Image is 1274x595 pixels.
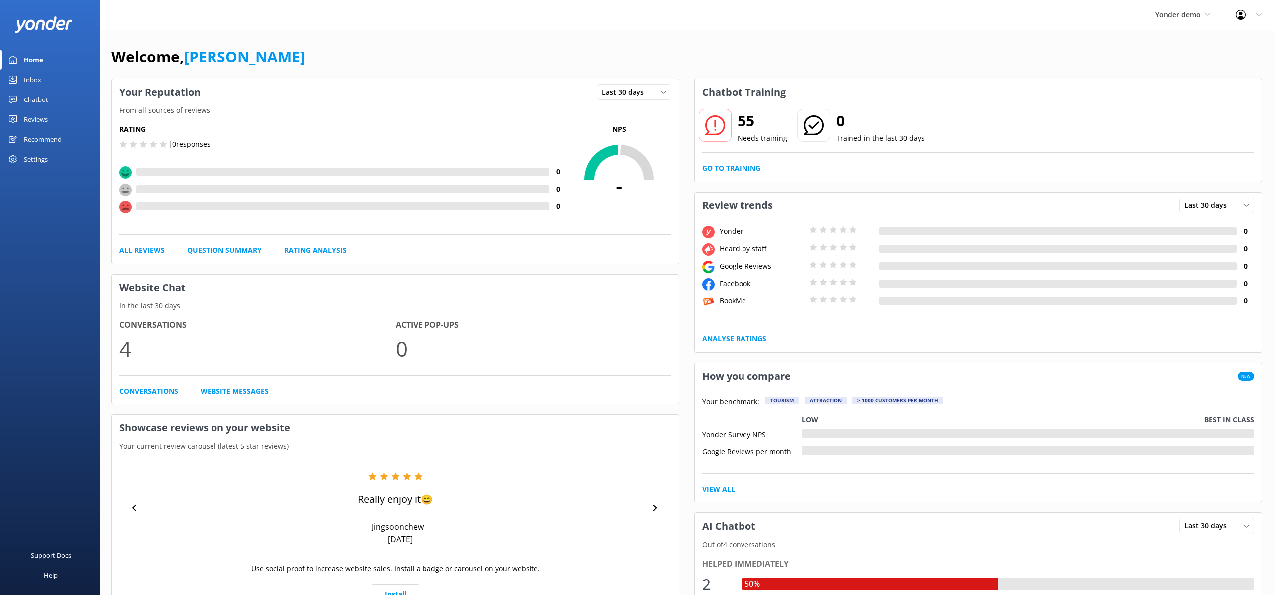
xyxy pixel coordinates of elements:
p: In the last 30 days [112,300,679,311]
span: New [1238,372,1254,381]
p: | 0 responses [168,139,211,150]
p: Trained in the last 30 days [836,133,925,144]
div: BookMe [717,296,807,306]
a: Website Messages [201,386,269,397]
a: [PERSON_NAME] [184,46,305,67]
div: Settings [24,149,48,169]
p: [DATE] [388,534,413,545]
h4: 0 [549,184,567,195]
h4: 0 [1237,226,1254,237]
div: Inbox [24,70,41,90]
h3: Chatbot Training [695,79,793,105]
a: Conversations [119,386,178,397]
div: Tourism [765,397,799,404]
h4: 0 [549,201,567,212]
div: Yonder Survey NPS [702,429,802,438]
h3: Your Reputation [112,79,208,105]
div: Home [24,50,43,70]
div: Support Docs [31,545,71,565]
p: NPS [567,124,671,135]
h3: Showcase reviews on your website [112,415,679,441]
span: - [567,173,671,198]
div: Yonder [717,226,807,237]
h5: Rating [119,124,567,135]
h4: 0 [1237,243,1254,254]
h4: 0 [1237,261,1254,272]
h3: Review trends [695,193,780,218]
h3: AI Chatbot [695,513,763,539]
div: Reviews [24,109,48,129]
a: View All [702,484,735,495]
p: 0 [396,332,672,365]
p: Jingsoonchew [367,521,424,532]
a: All Reviews [119,245,165,256]
div: 50% [742,578,762,591]
p: Use social proof to increase website sales. Install a badge or carousel on your website. [251,563,540,574]
div: Facebook [717,278,807,289]
a: Go to Training [702,163,760,174]
a: Rating Analysis [284,245,347,256]
p: Best in class [1204,414,1254,425]
h4: Active Pop-ups [396,319,672,332]
div: Helped immediately [702,558,1254,571]
span: Yonder demo [1155,10,1201,19]
span: Last 30 days [602,87,650,98]
h2: 55 [738,109,787,133]
div: Recommend [24,129,62,149]
a: Analyse Ratings [702,333,766,344]
p: Really enjoy it😄 [358,493,433,506]
div: Google Reviews [717,261,807,272]
div: Heard by staff [717,243,807,254]
h4: 0 [1237,296,1254,306]
p: Your benchmark: [702,397,759,408]
h2: 0 [836,109,925,133]
div: Chatbot [24,90,48,109]
p: Your current review carousel (latest 5 star reviews) [112,441,679,452]
h4: 0 [1237,278,1254,289]
h3: How you compare [695,363,798,389]
a: Question Summary [187,245,262,256]
h4: 0 [549,166,567,177]
p: Out of 4 conversations [695,539,1262,550]
img: yonder-white-logo.png [15,16,72,33]
div: Attraction [805,397,847,404]
p: Needs training [738,133,787,144]
p: Low [802,414,818,425]
div: Google Reviews per month [702,446,802,455]
span: Last 30 days [1184,520,1233,531]
span: Last 30 days [1184,200,1233,211]
p: From all sources of reviews [112,105,679,116]
div: > 1000 customers per month [852,397,943,404]
h4: Conversations [119,319,396,332]
div: Help [44,565,58,585]
h3: Website Chat [112,275,679,300]
h1: Welcome, [111,45,305,69]
p: 4 [119,332,396,365]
